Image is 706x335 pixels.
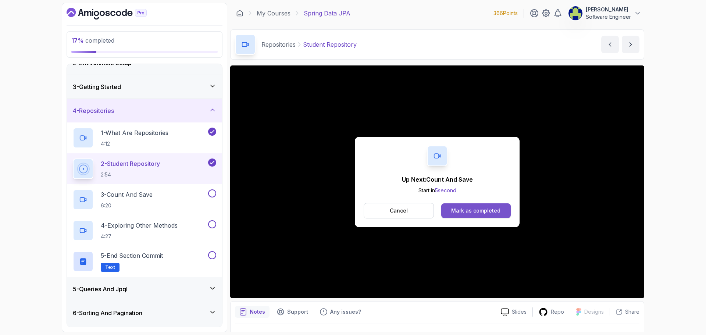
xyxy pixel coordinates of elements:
[584,308,604,316] p: Designs
[551,308,564,316] p: Repo
[235,306,270,318] button: notes button
[73,220,216,241] button: 4-Exploring Other Methods4:27
[435,187,456,193] span: 5 second
[73,285,128,293] h3: 5 - Queries And Jpql
[568,6,641,21] button: user profile image[PERSON_NAME]Software Engineer
[73,82,121,91] h3: 3 - Getting Started
[101,190,153,199] p: 3 - Count And Save
[73,106,114,115] h3: 4 - Repositories
[441,203,511,218] button: Mark as completed
[257,9,290,18] a: My Courses
[390,207,408,214] p: Cancel
[73,189,216,210] button: 3-Count And Save6:20
[101,233,178,240] p: 4:27
[287,308,308,316] p: Support
[493,10,518,17] p: 366 Points
[101,159,160,168] p: 2 - Student Repository
[586,13,631,21] p: Software Engineer
[67,99,222,122] button: 4-Repositories
[261,40,296,49] p: Repositories
[73,251,216,272] button: 5-End Section CommitText
[568,6,582,20] img: user profile image
[315,306,366,318] button: Feedback button
[512,308,527,316] p: Slides
[105,264,115,270] span: Text
[303,40,357,49] p: Student Repository
[250,308,265,316] p: Notes
[101,202,153,209] p: 6:20
[236,10,243,17] a: Dashboard
[625,308,639,316] p: Share
[451,207,500,214] div: Mark as completed
[73,158,216,179] button: 2-Student Repository2:54
[533,307,570,317] a: Repo
[67,8,164,19] a: Dashboard
[402,187,473,194] p: Start in
[364,203,434,218] button: Cancel
[622,36,639,53] button: next content
[330,308,361,316] p: Any issues?
[601,36,619,53] button: previous content
[101,251,163,260] p: 5 - End Section Commit
[272,306,313,318] button: Support button
[101,128,168,137] p: 1 - What Are Repositories
[101,171,160,178] p: 2:54
[610,308,639,316] button: Share
[586,6,631,13] p: [PERSON_NAME]
[402,175,473,184] p: Up Next: Count And Save
[73,309,142,317] h3: 6 - Sorting And Pagination
[304,9,350,18] p: Spring Data JPA
[71,37,84,44] span: 17 %
[495,308,532,316] a: Slides
[67,277,222,301] button: 5-Queries And Jpql
[73,128,216,148] button: 1-What Are Repositories4:12
[67,301,222,325] button: 6-Sorting And Pagination
[101,221,178,230] p: 4 - Exploring Other Methods
[71,37,114,44] span: completed
[230,65,644,298] iframe: 2 - Student Repository
[67,75,222,99] button: 3-Getting Started
[101,140,168,147] p: 4:12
